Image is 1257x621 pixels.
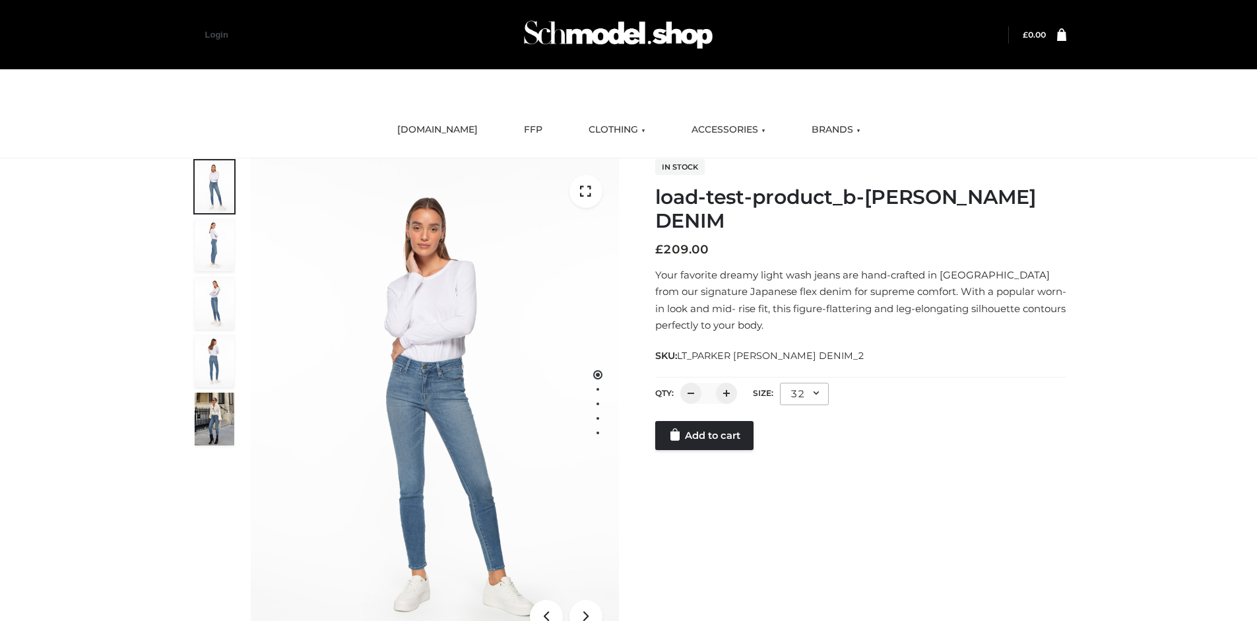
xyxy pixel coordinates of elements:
[677,350,864,362] span: LT_PARKER [PERSON_NAME] DENIM_2
[195,335,234,387] img: 2001KLX-Ava-skinny-cove-2-scaled_32c0e67e-5e94-449c-a916-4c02a8c03427.jpg
[655,348,866,364] span: SKU:
[655,267,1066,334] p: Your favorite dreamy light wash jeans are hand-crafted in [GEOGRAPHIC_DATA] from our signature Ja...
[1023,30,1028,40] span: £
[195,218,234,271] img: 2001KLX-Ava-skinny-cove-4-scaled_4636a833-082b-4702-abec-fd5bf279c4fc.jpg
[655,388,674,398] label: QTY:
[1023,30,1046,40] a: £0.00
[655,242,663,257] span: £
[753,388,773,398] label: Size:
[655,185,1066,233] h1: load-test-product_b-[PERSON_NAME] DENIM
[387,115,488,145] a: [DOMAIN_NAME]
[802,115,870,145] a: BRANDS
[205,30,228,40] a: Login
[579,115,655,145] a: CLOTHING
[514,115,552,145] a: FFP
[780,383,829,405] div: 32
[682,115,775,145] a: ACCESSORIES
[655,421,754,450] a: Add to cart
[195,393,234,445] img: Bowery-Skinny_Cove-1.jpg
[519,9,717,61] img: Schmodel Admin 964
[195,160,234,213] img: 2001KLX-Ava-skinny-cove-1-scaled_9b141654-9513-48e5-b76c-3dc7db129200.jpg
[655,242,709,257] bdi: 209.00
[195,277,234,329] img: 2001KLX-Ava-skinny-cove-3-scaled_eb6bf915-b6b9-448f-8c6c-8cabb27fd4b2.jpg
[1023,30,1046,40] bdi: 0.00
[655,159,705,175] span: In stock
